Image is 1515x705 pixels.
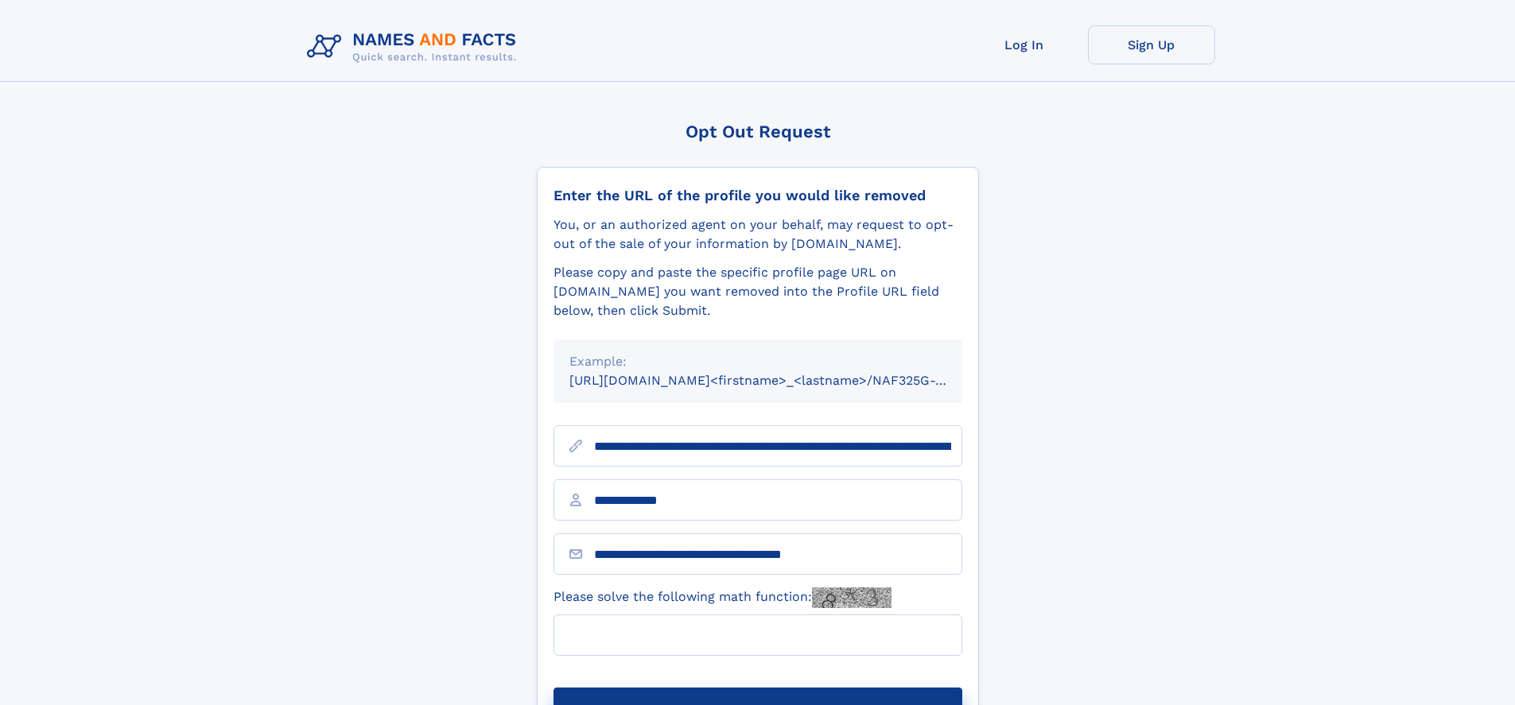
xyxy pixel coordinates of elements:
[554,215,962,254] div: You, or an authorized agent on your behalf, may request to opt-out of the sale of your informatio...
[537,122,979,141] div: Opt Out Request
[554,587,892,608] label: Please solve the following math function:
[961,25,1088,64] a: Log In
[569,352,946,371] div: Example:
[554,263,962,320] div: Please copy and paste the specific profile page URL on [DOMAIN_NAME] you want removed into the Pr...
[301,25,530,68] img: Logo Names and Facts
[554,187,962,204] div: Enter the URL of the profile you would like removed
[569,373,993,388] small: [URL][DOMAIN_NAME]<firstname>_<lastname>/NAF325G-xxxxxxxx
[1088,25,1215,64] a: Sign Up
